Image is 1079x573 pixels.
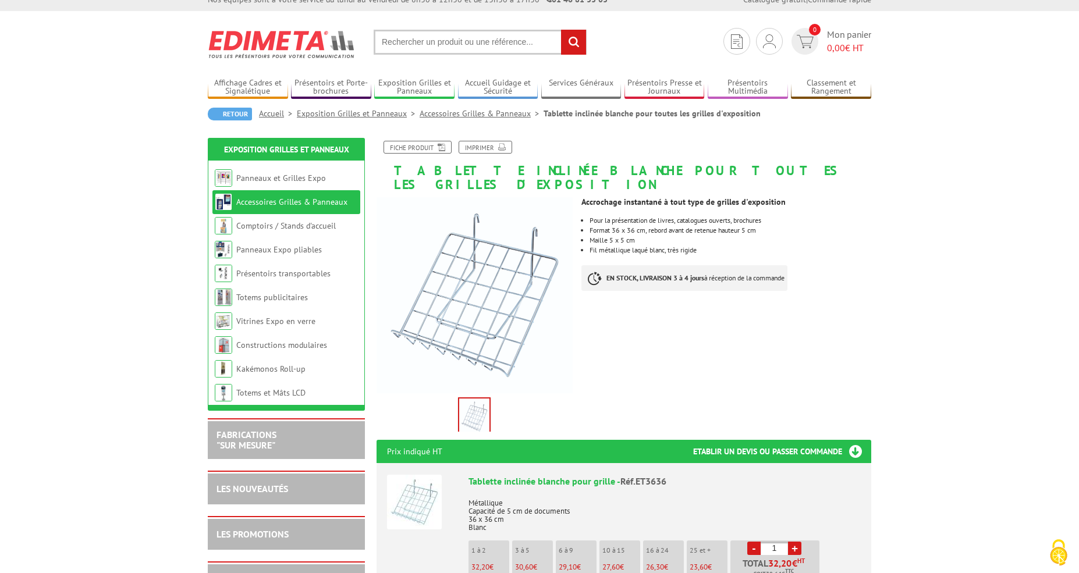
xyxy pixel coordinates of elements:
h1: Tablette inclinée blanche pour toutes les grilles d'exposition [368,141,880,191]
span: 30,60 [515,562,533,572]
input: rechercher [561,30,586,55]
a: FABRICATIONS"Sur Mesure" [216,429,276,451]
a: Totems publicitaires [236,292,308,302]
a: Présentoirs transportables [236,268,331,279]
img: Accessoires Grilles & Panneaux [215,193,232,211]
img: devis rapide [731,34,743,49]
p: à réception de la commande [581,265,787,291]
a: Constructions modulaires [236,340,327,350]
p: € [690,563,727,571]
button: Cookies (fenêtre modale) [1038,533,1079,573]
a: Kakémonos Roll-up [236,364,306,374]
img: accessoires_et3636.jpg [459,398,489,435]
a: Affichage Cadres et Signalétique [208,78,288,97]
img: Tablette inclinée blanche pour grille [387,475,442,529]
p: € [646,563,684,571]
a: Totems et Mâts LCD [236,387,306,398]
h3: Etablir un devis ou passer commande [693,440,871,463]
sup: HT [797,557,805,565]
img: Panneaux Expo pliables [215,241,232,258]
img: Constructions modulaires [215,336,232,354]
span: 32,20 [768,558,792,568]
a: Présentoirs Multimédia [708,78,788,97]
li: Maille 5 x 5 cm [590,237,871,244]
a: LES PROMOTIONS [216,528,289,540]
p: € [515,563,553,571]
a: Présentoirs et Porte-brochures [291,78,371,97]
p: 6 à 9 [559,546,597,554]
a: Comptoirs / Stands d'accueil [236,220,336,231]
a: Exposition Grilles et Panneaux [374,78,455,97]
a: Vitrines Expo en verre [236,316,315,326]
a: Classement et Rangement [791,78,871,97]
input: Rechercher un produit ou une référence... [374,30,587,55]
p: € [471,563,509,571]
a: Accessoires Grilles & Panneaux [236,197,347,207]
a: Retour [208,108,252,120]
a: devis rapide 0 Mon panier 0,00€ HT [789,28,871,55]
span: 27,60 [602,562,620,572]
a: - [747,542,761,555]
p: € [602,563,640,571]
span: € [792,558,797,568]
a: Accessoires Grilles & Panneaux [420,108,544,119]
img: devis rapide [797,35,814,48]
span: 26,30 [646,562,664,572]
a: Accueil Guidage et Sécurité [458,78,538,97]
img: Présentoirs transportables [215,265,232,282]
img: Comptoirs / Stands d'accueil [215,217,232,234]
img: Panneaux et Grilles Expo [215,169,232,187]
p: 10 à 15 [602,546,640,554]
span: 0,00 [827,42,845,54]
span: Réf.ET3636 [620,475,666,487]
img: Totems et Mâts LCD [215,384,232,401]
p: Prix indiqué HT [387,440,442,463]
img: devis rapide [763,34,776,48]
a: LES NOUVEAUTÉS [216,483,288,494]
span: 29,10 [559,562,577,572]
p: € [559,563,597,571]
a: Panneaux Expo pliables [236,244,322,255]
a: Fiche produit [384,141,452,154]
img: accessoires_et3636.jpg [377,197,573,393]
div: Tablette inclinée blanche pour grille - [468,475,861,488]
li: Pour la présentation de livres, catalogues ouverts, brochures [590,217,871,224]
a: Exposition Grilles et Panneaux [224,144,349,155]
span: 32,20 [471,562,489,572]
p: 3 à 5 [515,546,553,554]
a: Panneaux et Grilles Expo [236,173,326,183]
img: Edimeta [208,23,356,66]
strong: Accrochage instantané à tout type de grilles d'exposition [581,197,786,207]
img: Totems publicitaires [215,289,232,306]
a: Présentoirs Presse et Journaux [624,78,705,97]
p: 25 et + [690,546,727,554]
a: Services Généraux [541,78,622,97]
li: Tablette inclinée blanche pour toutes les grilles d'exposition [544,108,761,119]
a: Exposition Grilles et Panneaux [297,108,420,119]
img: Cookies (fenêtre modale) [1044,538,1073,567]
img: Vitrines Expo en verre [215,312,232,330]
img: Kakémonos Roll-up [215,360,232,378]
strong: EN STOCK, LIVRAISON 3 à 4 jours [606,273,704,282]
span: 0 [809,24,821,35]
p: 16 à 24 [646,546,684,554]
span: Mon panier [827,28,871,55]
a: Accueil [259,108,297,119]
li: Fil métallique laqué blanc, très rigide [590,247,871,254]
a: + [788,542,801,555]
li: Format 36 x 36 cm, rebord avant de retenue hauteur 5 cm [590,227,871,234]
span: 23,60 [690,562,708,572]
span: € HT [827,41,871,55]
p: 1 à 2 [471,546,509,554]
p: Métallique Capacité de 5 cm de documents 36 x 36 cm Blanc [468,491,861,532]
a: Imprimer [459,141,512,154]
